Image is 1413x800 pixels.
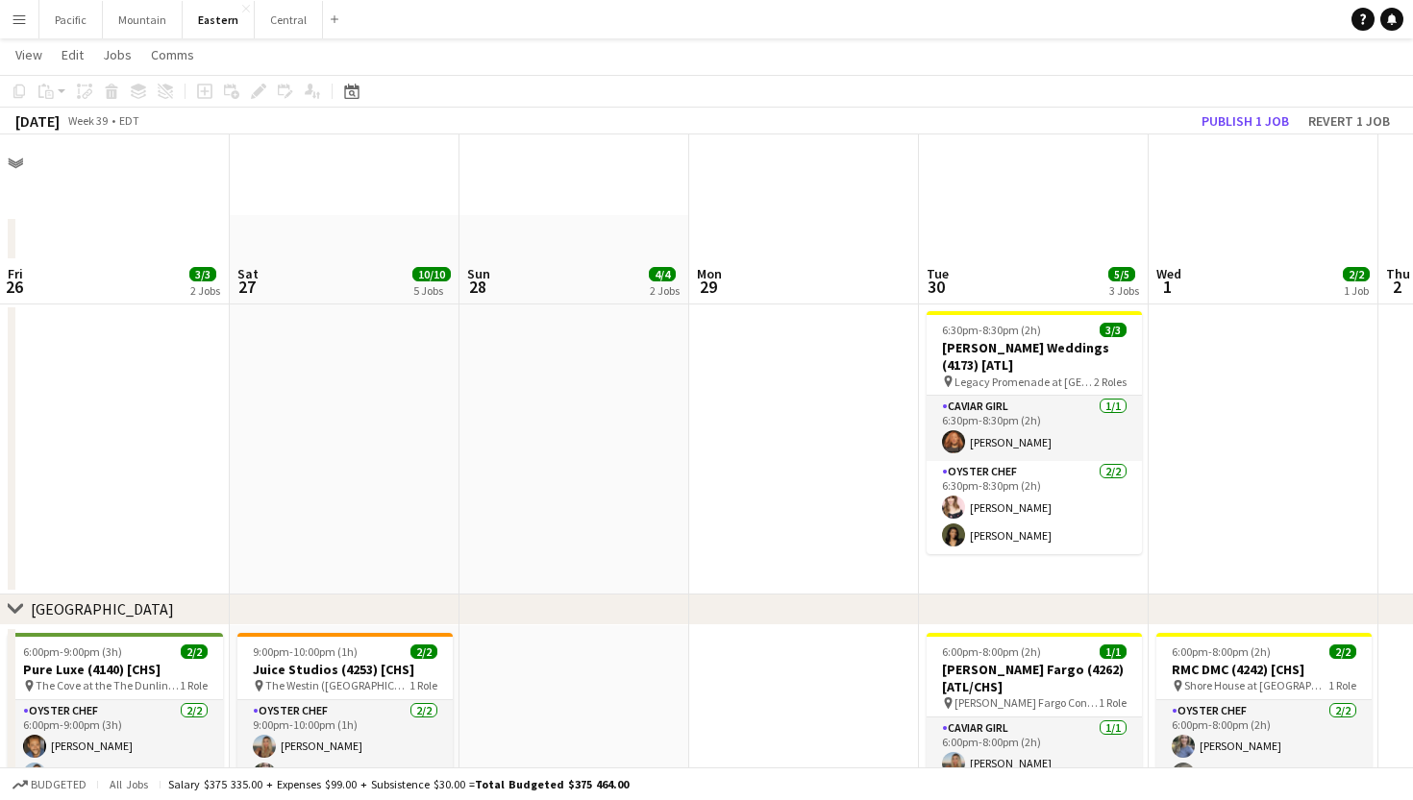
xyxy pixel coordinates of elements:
[31,599,174,618] div: [GEOGRAPHIC_DATA]
[8,633,223,793] app-job-card: 6:00pm-9:00pm (3h)2/2Pure Luxe (4140) [CHS] The Cove at the The Dunlin ([PERSON_NAME][GEOGRAPHIC_...
[954,695,1099,710] span: [PERSON_NAME] Fargo Connections ([GEOGRAPHIC_DATA], [GEOGRAPHIC_DATA])
[265,678,409,692] span: The Westin ([GEOGRAPHIC_DATA], [GEOGRAPHIC_DATA])
[410,644,437,659] span: 2/2
[927,311,1142,554] app-job-card: 6:30pm-8:30pm (2h)3/3[PERSON_NAME] Weddings (4173) [ATL] Legacy Promenade at [GEOGRAPHIC_DATA] S2...
[106,777,152,791] span: All jobs
[409,678,437,692] span: 1 Role
[413,283,450,298] div: 5 Jobs
[924,276,949,298] span: 30
[255,1,323,38] button: Central
[31,778,87,791] span: Budgeted
[54,42,91,67] a: Edit
[1156,661,1372,678] h3: RMC DMC (4242) [CHS]
[1156,633,1372,793] app-job-card: 6:00pm-8:00pm (2h)2/2RMC DMC (4242) [CHS] Shore House at [GEOGRAPHIC_DATA] ([GEOGRAPHIC_DATA], [G...
[697,265,722,282] span: Mon
[8,42,50,67] a: View
[237,700,453,793] app-card-role: Oyster Chef2/29:00pm-10:00pm (1h)[PERSON_NAME][PERSON_NAME]
[927,633,1142,783] app-job-card: 6:00pm-8:00pm (2h)1/1[PERSON_NAME] Fargo (4262) [ATL/CHS] [PERSON_NAME] Fargo Connections ([GEOGR...
[650,283,680,298] div: 2 Jobs
[237,633,453,793] app-job-card: 9:00pm-10:00pm (1h)2/2Juice Studios (4253) [CHS] The Westin ([GEOGRAPHIC_DATA], [GEOGRAPHIC_DATA]...
[8,265,23,282] span: Fri
[475,777,629,791] span: Total Budgeted $375 464.00
[1172,644,1271,659] span: 6:00pm-8:00pm (2h)
[1108,267,1135,281] span: 5/5
[927,339,1142,374] h3: [PERSON_NAME] Weddings (4173) [ATL]
[1099,695,1127,710] span: 1 Role
[927,461,1142,554] app-card-role: Oyster Chef2/26:30pm-8:30pm (2h)[PERSON_NAME][PERSON_NAME]
[467,265,490,282] span: Sun
[649,267,676,281] span: 4/4
[235,276,259,298] span: 27
[1301,109,1398,133] button: Revert 1 job
[1328,678,1356,692] span: 1 Role
[103,46,132,63] span: Jobs
[927,265,949,282] span: Tue
[1156,265,1181,282] span: Wed
[180,678,208,692] span: 1 Role
[5,276,23,298] span: 26
[168,777,629,791] div: Salary $375 335.00 + Expenses $99.00 + Subsistence $30.00 =
[8,661,223,678] h3: Pure Luxe (4140) [CHS]
[694,276,722,298] span: 29
[103,1,183,38] button: Mountain
[189,267,216,281] span: 3/3
[1100,323,1127,337] span: 3/3
[1343,267,1370,281] span: 2/2
[942,323,1041,337] span: 6:30pm-8:30pm (2h)
[119,113,139,128] div: EDT
[63,113,112,128] span: Week 39
[1344,283,1369,298] div: 1 Job
[39,1,103,38] button: Pacific
[151,46,194,63] span: Comms
[15,111,60,131] div: [DATE]
[1109,283,1139,298] div: 3 Jobs
[1329,644,1356,659] span: 2/2
[36,678,180,692] span: The Cove at the The Dunlin ([PERSON_NAME][GEOGRAPHIC_DATA], [GEOGRAPHIC_DATA])
[253,644,358,659] span: 9:00pm-10:00pm (1h)
[412,267,451,281] span: 10/10
[464,276,490,298] span: 28
[143,42,202,67] a: Comms
[8,700,223,793] app-card-role: Oyster Chef2/26:00pm-9:00pm (3h)[PERSON_NAME][PERSON_NAME]
[95,42,139,67] a: Jobs
[183,1,255,38] button: Eastern
[237,661,453,678] h3: Juice Studios (4253) [CHS]
[1194,109,1297,133] button: Publish 1 job
[942,644,1041,659] span: 6:00pm-8:00pm (2h)
[1100,644,1127,659] span: 1/1
[1156,700,1372,793] app-card-role: Oyster Chef2/26:00pm-8:00pm (2h)[PERSON_NAME][PERSON_NAME]
[1094,375,1127,389] span: 2 Roles
[23,644,122,659] span: 6:00pm-9:00pm (3h)
[15,46,42,63] span: View
[927,396,1142,461] app-card-role: Caviar Girl1/16:30pm-8:30pm (2h)[PERSON_NAME]
[237,265,259,282] span: Sat
[181,644,208,659] span: 2/2
[10,774,89,795] button: Budgeted
[190,283,220,298] div: 2 Jobs
[62,46,84,63] span: Edit
[927,717,1142,783] app-card-role: Caviar Girl1/16:00pm-8:00pm (2h)[PERSON_NAME]
[1386,265,1410,282] span: Thu
[1383,276,1410,298] span: 2
[954,375,1094,389] span: Legacy Promenade at [GEOGRAPHIC_DATA] S
[1153,276,1181,298] span: 1
[1184,678,1328,692] span: Shore House at [GEOGRAPHIC_DATA] ([GEOGRAPHIC_DATA], [GEOGRAPHIC_DATA])
[927,661,1142,695] h3: [PERSON_NAME] Fargo (4262) [ATL/CHS]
